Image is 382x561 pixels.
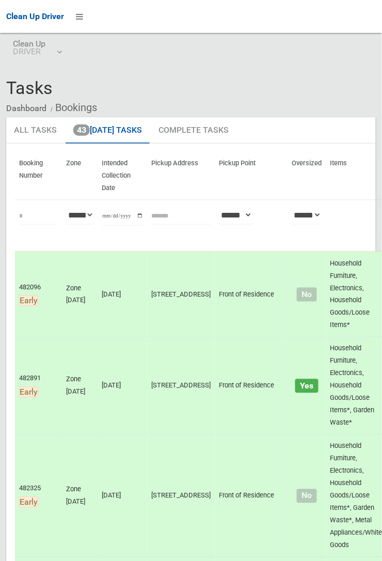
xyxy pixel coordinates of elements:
td: [STREET_ADDRESS] [148,252,215,337]
td: 482325 [15,435,62,557]
td: [STREET_ADDRESS] [148,435,215,557]
span: Yes [295,379,319,393]
span: Clean Up Driver [6,11,64,21]
th: Pickup Point [215,152,288,200]
h4: Normal sized [292,290,322,299]
td: 482096 [15,252,62,337]
h4: Normal sized [292,492,322,501]
span: Tasks [6,77,53,98]
a: Clean UpDRIVER [6,33,68,66]
th: Pickup Address [148,152,215,200]
td: [STREET_ADDRESS] [148,337,215,435]
td: [DATE] [98,252,148,337]
small: DRIVER [13,48,45,55]
span: Clean Up [13,40,61,55]
h4: Oversized [292,382,322,391]
li: Bookings [48,98,97,117]
span: Early [19,295,38,306]
th: Booking Number [15,152,62,200]
span: No [297,489,317,503]
td: Zone [DATE] [62,252,98,337]
td: Zone [DATE] [62,435,98,557]
span: Early [19,497,38,508]
td: Zone [DATE] [62,337,98,435]
a: All Tasks [6,117,65,144]
td: Front of Residence [215,252,288,337]
th: Intended Collection Date [98,152,148,200]
td: Front of Residence [215,435,288,557]
td: Front of Residence [215,337,288,435]
a: Dashboard [6,103,46,113]
td: 482891 [15,337,62,435]
th: Oversized [288,152,326,200]
td: [DATE] [98,337,148,435]
th: Zone [62,152,98,200]
span: Early [19,387,38,398]
a: Clean Up Driver [6,9,64,24]
a: 43[DATE] Tasks [66,117,150,144]
td: [DATE] [98,435,148,557]
span: 43 [73,124,90,136]
span: No [297,288,317,302]
a: Complete Tasks [151,117,236,144]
